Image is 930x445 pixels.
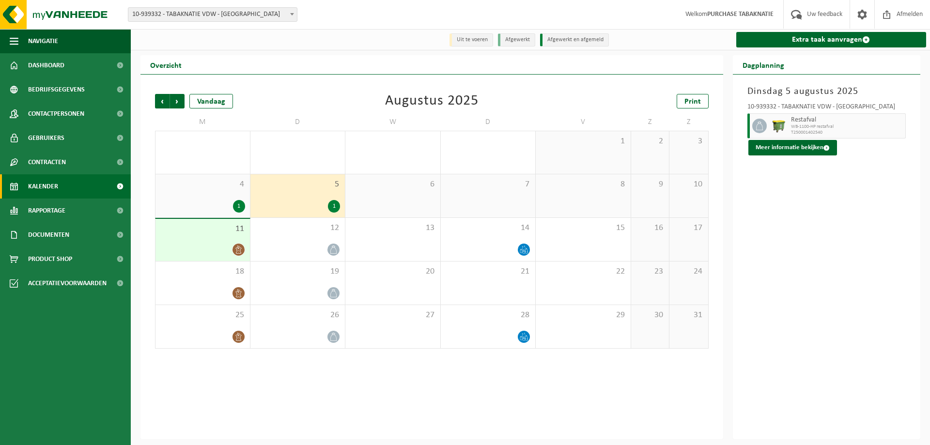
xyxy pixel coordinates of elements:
span: 7 [446,179,531,190]
span: 23 [636,266,665,277]
td: Z [669,113,708,131]
div: 1 [328,200,340,213]
span: 10-939332 - TABAKNATIE VDW - ANTWERPEN [128,8,297,21]
span: 17 [674,223,703,233]
div: Vandaag [189,94,233,108]
span: 29 [255,136,341,147]
td: W [345,113,441,131]
span: Print [684,98,701,106]
li: Afgewerkt en afgemeld [540,33,609,46]
span: 31 [446,136,531,147]
span: 1 [541,136,626,147]
span: 16 [636,223,665,233]
td: Z [631,113,670,131]
span: Volgende [170,94,185,108]
span: 22 [541,266,626,277]
span: Acceptatievoorwaarden [28,271,107,295]
span: T250001402540 [791,130,903,136]
span: Gebruikers [28,126,64,150]
a: Extra taak aanvragen [736,32,927,47]
span: Restafval [791,116,903,124]
div: Augustus 2025 [385,94,479,108]
span: Bedrijfsgegevens [28,77,85,102]
span: 19 [255,266,341,277]
span: Navigatie [28,29,58,53]
span: Kalender [28,174,58,199]
span: 6 [350,179,435,190]
span: Contracten [28,150,66,174]
span: 26 [255,310,341,321]
span: 14 [446,223,531,233]
td: V [536,113,631,131]
div: 10-939332 - TABAKNATIE VDW - [GEOGRAPHIC_DATA] [747,104,906,113]
span: 24 [674,266,703,277]
h3: Dinsdag 5 augustus 2025 [747,84,906,99]
span: 11 [160,224,245,234]
h2: Overzicht [140,55,191,74]
span: 2 [636,136,665,147]
span: 3 [674,136,703,147]
span: 9 [636,179,665,190]
span: Vorige [155,94,170,108]
span: 27 [350,310,435,321]
span: 13 [350,223,435,233]
td: D [441,113,536,131]
span: 10 [674,179,703,190]
span: 20 [350,266,435,277]
span: 30 [636,310,665,321]
span: 29 [541,310,626,321]
span: 5 [255,179,341,190]
h2: Dagplanning [733,55,794,74]
span: 31 [674,310,703,321]
span: Product Shop [28,247,72,271]
span: Rapportage [28,199,65,223]
td: M [155,113,250,131]
a: Print [677,94,709,108]
strong: PURCHASE TABAKNATIE [707,11,774,18]
span: 4 [160,179,245,190]
span: 28 [160,136,245,147]
span: Dashboard [28,53,64,77]
span: 28 [446,310,531,321]
span: 30 [350,136,435,147]
span: 15 [541,223,626,233]
span: 18 [160,266,245,277]
span: Contactpersonen [28,102,84,126]
img: WB-1100-HPE-GN-51 [772,119,786,133]
span: 10-939332 - TABAKNATIE VDW - ANTWERPEN [128,7,297,22]
span: 12 [255,223,341,233]
button: Meer informatie bekijken [748,140,837,155]
span: WB-1100-HP restafval [791,124,903,130]
span: 8 [541,179,626,190]
li: Afgewerkt [498,33,535,46]
span: 25 [160,310,245,321]
div: 1 [233,200,245,213]
li: Uit te voeren [449,33,493,46]
span: Documenten [28,223,69,247]
span: 21 [446,266,531,277]
td: D [250,113,346,131]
